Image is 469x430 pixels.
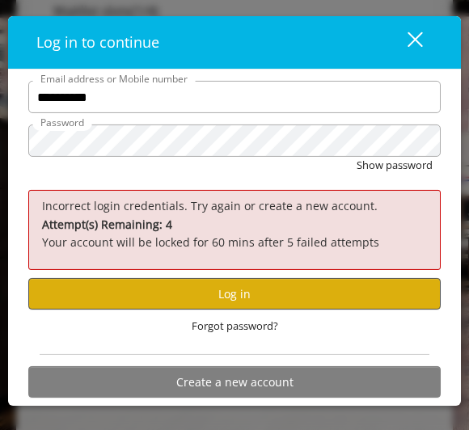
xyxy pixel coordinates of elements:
span: Forgot password? [192,318,278,335]
button: Create a new account [28,366,441,398]
p: Your account will be locked for 60 mins after 5 failed attempts [42,215,427,251]
b: Attempt(s) Remaining: 4 [42,216,172,231]
label: Password [32,115,92,130]
span: Log in to continue [36,32,159,52]
button: Show password [357,157,433,174]
input: Email address or Mobile number [28,81,441,113]
button: Log in [28,278,441,310]
div: close dialog [389,31,421,55]
button: close dialog [378,26,433,59]
input: Password [28,124,441,157]
label: Email address or Mobile number [32,71,196,86]
span: Incorrect login credentials. Try again or create a new account. [42,198,378,213]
